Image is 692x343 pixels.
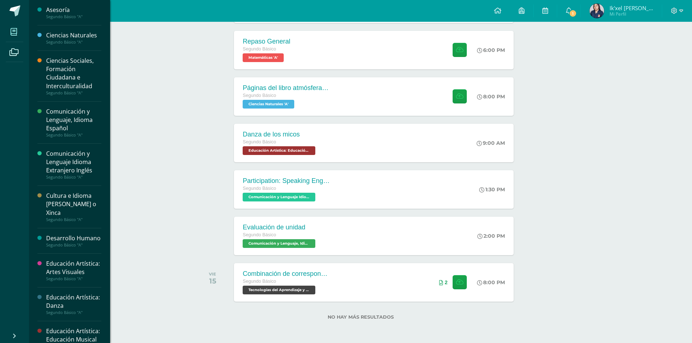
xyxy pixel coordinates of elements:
div: Educación Artística: Artes Visuales [46,260,101,276]
div: Combinación de correspondencia [243,270,330,278]
span: Comunicación y Lenguaje, Idioma Español 'A' [243,239,315,248]
div: Segundo Básico "A" [46,217,101,222]
div: Ciencias Sociales, Formación Ciudadana e Interculturalidad [46,57,101,90]
span: Segundo Básico [243,279,276,284]
span: 2 [445,279,448,285]
a: Educación Artística: Artes VisualesSegundo Básico "A" [46,260,101,281]
div: 8:00 PM [477,279,505,286]
div: Segundo Básico "A" [46,276,101,281]
div: 1:30 PM [479,186,505,193]
a: Comunicación y Lenguaje, Idioma EspañolSegundo Básico "A" [46,107,101,138]
span: Segundo Básico [243,139,276,144]
div: Comunicación y Lenguaje Idioma Extranjero Inglés [46,150,101,175]
label: No hay más resultados [196,314,525,320]
a: Comunicación y Lenguaje Idioma Extranjero InglésSegundo Básico "A" [46,150,101,180]
span: Matemáticas 'A' [243,53,284,62]
div: Desarrollo Humano [46,234,101,242]
span: Ciencias Naturales 'A' [243,100,294,109]
span: Mi Perfil [610,11,653,17]
div: 15 [209,277,216,285]
a: Ciencias NaturalesSegundo Básico "A" [46,31,101,45]
span: 1 [569,9,577,17]
div: 8:00 PM [477,93,505,100]
div: VIE [209,271,216,277]
div: Páginas del libro atmósfera y equilibrio ecológico [243,84,330,92]
a: Cultura e Idioma [PERSON_NAME] o XincaSegundo Básico "A" [46,192,101,222]
div: Repaso General [243,38,290,45]
div: Segundo Básico "A" [46,14,101,19]
div: 6:00 PM [477,47,505,53]
span: Segundo Básico [243,46,276,52]
div: Segundo Básico "A" [46,132,101,138]
div: Asesoría [46,6,101,14]
a: Ciencias Sociales, Formación Ciudadana e InterculturalidadSegundo Básico "A" [46,57,101,95]
div: Segundo Básico "A" [46,242,101,248]
a: Educación Artística: DanzaSegundo Básico "A" [46,293,101,315]
div: 2:00 PM [477,233,505,239]
div: Cultura e Idioma [PERSON_NAME] o Xinca [46,192,101,217]
img: 59943df474bd03b2282ebae1045e97d1.png [590,4,604,18]
span: Tecnologías del Aprendizaje y la Comunicación 'A' [243,286,315,294]
a: Desarrollo HumanoSegundo Básico "A" [46,234,101,248]
div: Danza de los micos [243,131,317,138]
span: Comunicación y Lenguaje Idioma Extranjero Inglés 'A' [243,193,315,201]
span: Ik'xel [PERSON_NAME] [610,4,653,12]
a: AsesoríaSegundo Básico "A" [46,6,101,19]
div: Archivos entregados [439,279,448,285]
span: Segundo Básico [243,93,276,98]
div: Ciencias Naturales [46,31,101,40]
div: Comunicación y Lenguaje, Idioma Español [46,107,101,132]
div: Segundo Básico "A" [46,310,101,315]
div: Segundo Básico "A" [46,40,101,45]
div: Segundo Básico "A" [46,90,101,95]
div: Evaluación de unidad [243,224,317,231]
span: Segundo Básico [243,186,276,191]
div: 9:00 AM [477,140,505,146]
span: Segundo Básico [243,232,276,237]
span: Educación Artística: Educación Musical 'A' [243,146,315,155]
div: Educación Artística: Danza [46,293,101,310]
div: Segundo Básico "A" [46,175,101,180]
div: Participation: Speaking English [243,177,330,185]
